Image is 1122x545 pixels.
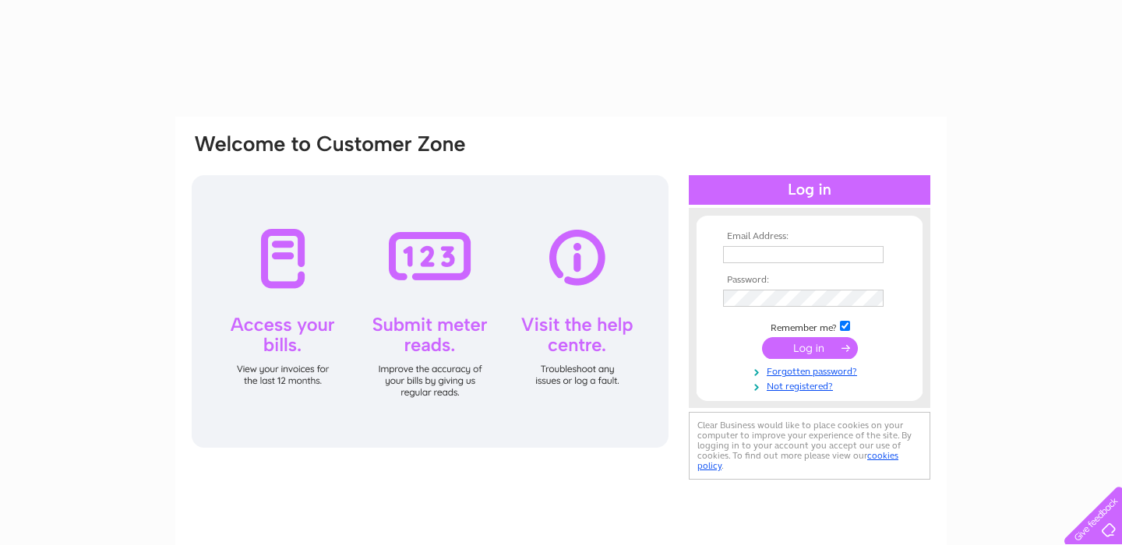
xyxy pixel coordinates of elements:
a: Not registered? [723,378,900,392]
a: Forgotten password? [723,363,900,378]
th: Password: [719,275,900,286]
div: Clear Business would like to place cookies on your computer to improve your experience of the sit... [689,412,930,480]
input: Submit [762,337,858,359]
th: Email Address: [719,231,900,242]
a: cookies policy [697,450,898,471]
td: Remember me? [719,318,900,334]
